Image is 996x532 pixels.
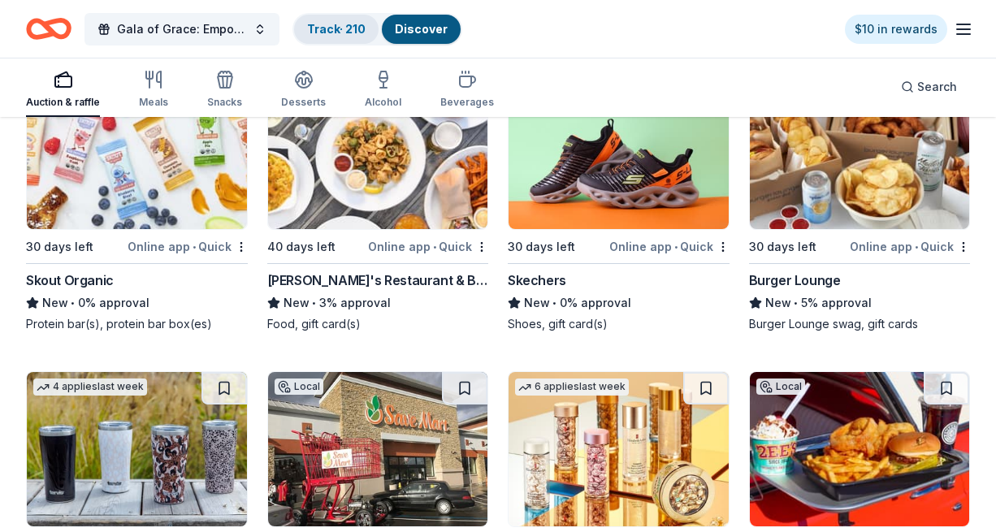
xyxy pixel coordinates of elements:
div: 0% approval [26,293,248,313]
div: Desserts [281,96,326,109]
div: Beverages [440,96,494,109]
div: Shoes, gift card(s) [508,316,730,332]
div: Auction & raffle [26,96,100,109]
button: Auction & raffle [26,63,100,117]
div: 40 days left [267,237,336,257]
span: • [193,240,196,253]
div: Online app Quick [128,236,248,257]
a: Home [26,10,71,48]
span: • [312,296,316,309]
div: 3% approval [267,293,489,313]
img: Image for Elizabeth Arden [509,372,729,526]
a: Image for Jack's Restaurant & BarLocal40 days leftOnline app•Quick[PERSON_NAME]'s Restaurant & Ba... [267,74,489,332]
img: Image for Save Mart [268,372,488,526]
span: • [915,240,918,253]
div: Online app Quick [368,236,488,257]
div: 0% approval [508,293,730,313]
img: Image for Skechers [509,75,729,229]
div: Snacks [207,96,242,109]
a: Discover [395,22,448,36]
button: Desserts [281,63,326,117]
div: Burger Lounge swag, gift cards [749,316,971,332]
div: Alcohol [365,96,401,109]
span: Search [917,77,957,97]
span: New [524,293,550,313]
div: Online app Quick [850,236,970,257]
span: New [284,293,310,313]
span: New [42,293,68,313]
div: Meals [139,96,168,109]
button: Track· 210Discover [292,13,462,45]
span: • [552,296,556,309]
div: Protein bar(s), protein bar box(es) [26,316,248,332]
div: Local [275,378,323,395]
span: Gala of Grace: Empowering Futures for El Porvenir [117,19,247,39]
div: 4 applies last week [33,378,147,396]
div: Skechers [508,270,566,290]
a: $10 in rewards [845,15,947,44]
button: Search [888,71,970,103]
div: 30 days left [508,237,575,257]
div: 5% approval [749,293,971,313]
div: Local [756,378,805,395]
span: • [71,296,75,309]
img: Image for Skout Organic [27,75,247,229]
div: 6 applies last week [515,378,629,396]
div: Online app Quick [609,236,730,257]
span: • [674,240,678,253]
button: Beverages [440,63,494,117]
button: Alcohol [365,63,401,117]
div: 30 days left [26,237,93,257]
a: Track· 210 [307,22,366,36]
span: • [794,296,798,309]
div: Food, gift card(s) [267,316,489,332]
span: • [433,240,436,253]
img: Image for Tervis [27,372,247,526]
a: Image for Skechers4 applieslast week30 days leftOnline app•QuickSkechersNew•0% approvalShoes, gif... [508,74,730,332]
div: Skout Organic [26,270,114,290]
span: New [765,293,791,313]
button: Snacks [207,63,242,117]
button: Gala of Grace: Empowering Futures for El Porvenir [84,13,279,45]
button: Meals [139,63,168,117]
div: Burger Lounge [749,270,841,290]
img: Image for Twohey's [750,372,970,526]
a: Image for Skout Organic1 applylast week30 days leftOnline app•QuickSkout OrganicNew•0% approvalPr... [26,74,248,332]
div: [PERSON_NAME]'s Restaurant & Bar [267,270,489,290]
img: Image for Burger Lounge [750,75,970,229]
div: 30 days left [749,237,816,257]
img: Image for Jack's Restaurant & Bar [268,75,488,229]
a: Image for Burger LoungeLocal30 days leftOnline app•QuickBurger LoungeNew•5% approvalBurger Lounge... [749,74,971,332]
